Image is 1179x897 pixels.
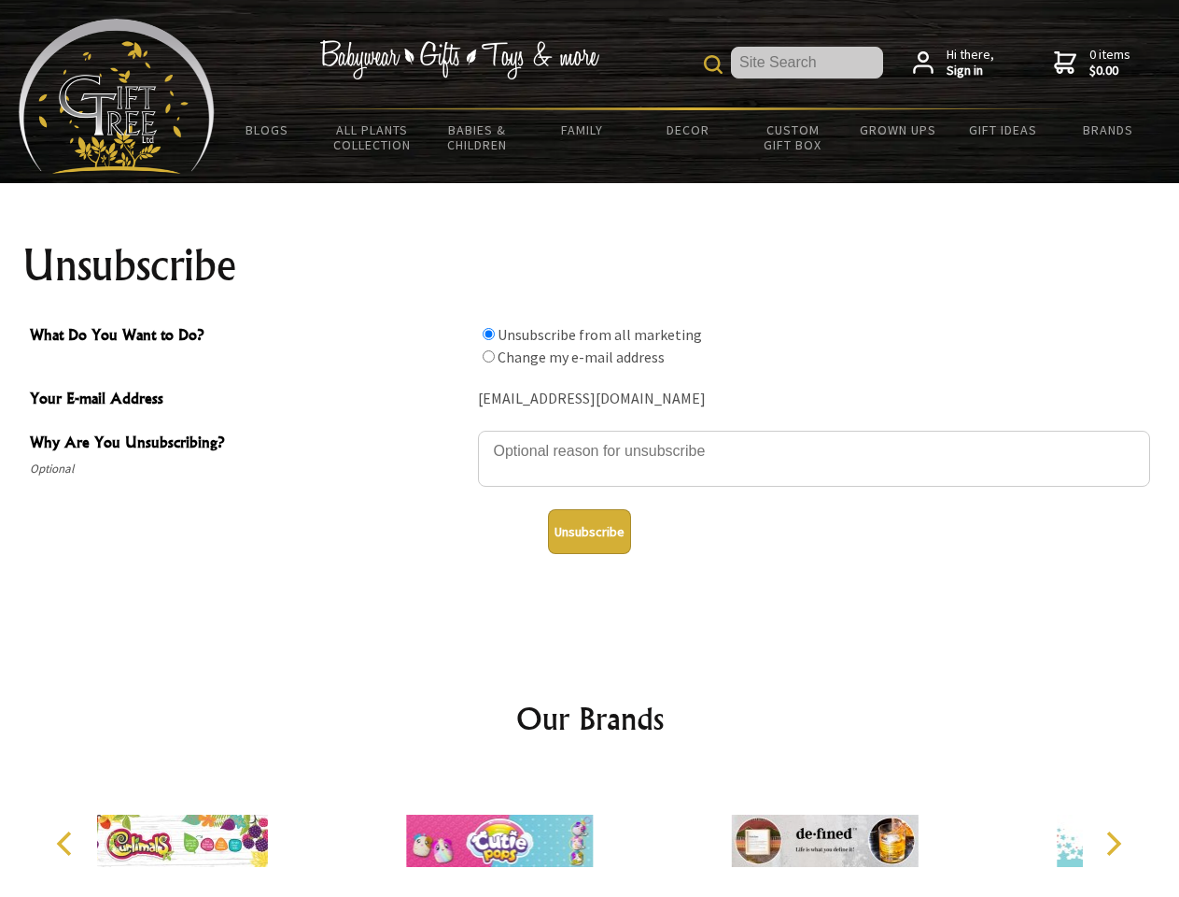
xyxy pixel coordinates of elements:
[498,348,665,366] label: Change my e-mail address
[1056,110,1161,149] a: Brands
[478,385,1150,414] div: [EMAIL_ADDRESS][DOMAIN_NAME]
[37,696,1143,741] h2: Our Brands
[319,40,599,79] img: Babywear - Gifts - Toys & more
[483,328,495,340] input: What Do You Want to Do?
[548,509,631,554] button: Unsubscribe
[320,110,426,164] a: All Plants Collection
[530,110,636,149] a: Family
[845,110,950,149] a: Grown Ups
[731,47,883,78] input: Site Search
[22,243,1158,288] h1: Unsubscribe
[1092,823,1133,864] button: Next
[947,63,994,79] strong: Sign in
[947,47,994,79] span: Hi there,
[913,47,994,79] a: Hi there,Sign in
[635,110,740,149] a: Decor
[19,19,215,174] img: Babyware - Gifts - Toys and more...
[950,110,1056,149] a: Gift Ideas
[30,458,469,480] span: Optional
[483,350,495,363] input: What Do You Want to Do?
[30,323,469,350] span: What Do You Want to Do?
[498,325,702,344] label: Unsubscribe from all marketing
[478,431,1150,487] textarea: Why Are You Unsubscribing?
[1089,63,1130,79] strong: $0.00
[1089,46,1130,79] span: 0 items
[30,431,469,458] span: Why Are You Unsubscribing?
[30,387,469,414] span: Your E-mail Address
[740,110,846,164] a: Custom Gift Box
[425,110,530,164] a: Babies & Children
[704,55,723,74] img: product search
[47,823,88,864] button: Previous
[215,110,320,149] a: BLOGS
[1054,47,1130,79] a: 0 items$0.00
